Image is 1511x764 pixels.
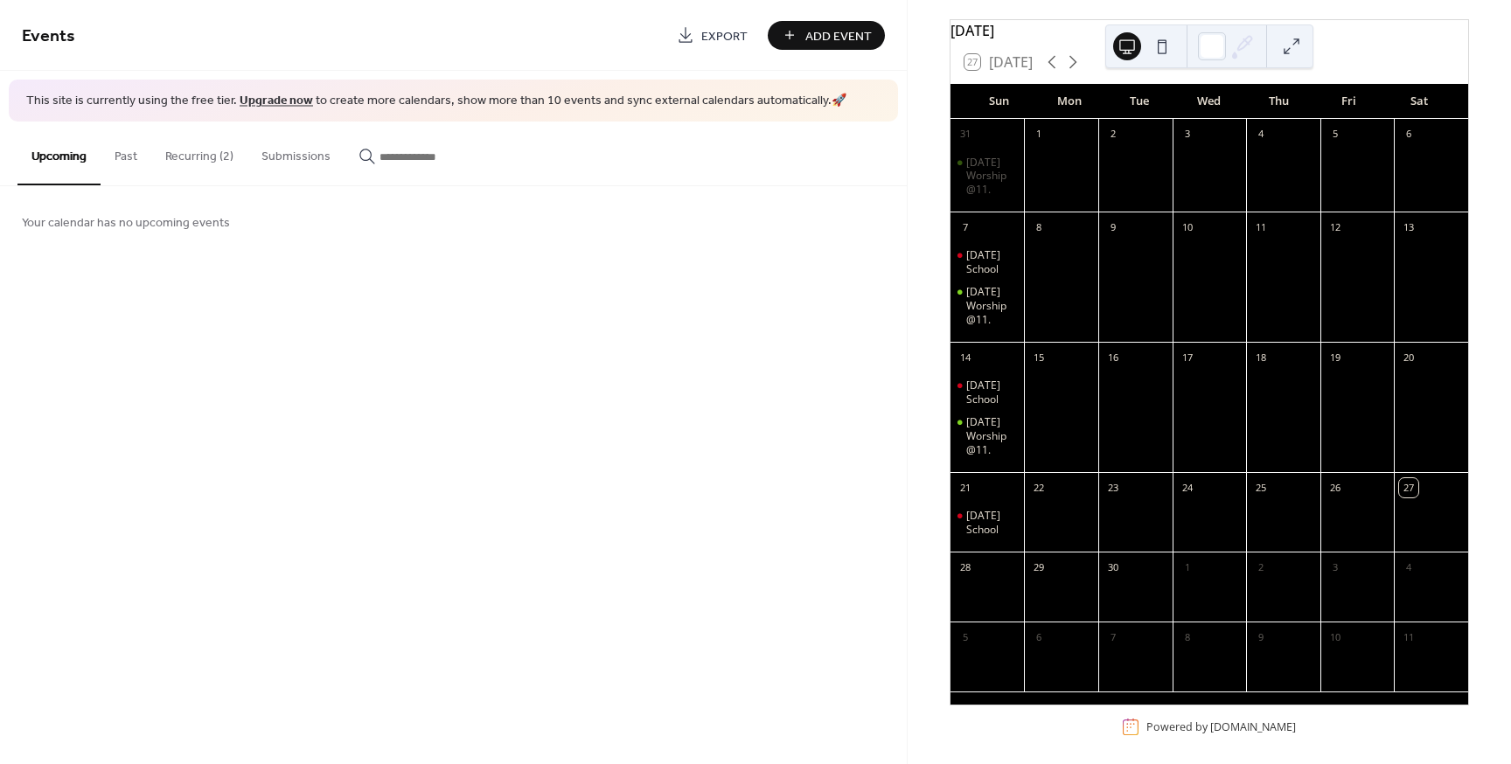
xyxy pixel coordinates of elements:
[1029,558,1048,577] div: 29
[956,628,975,647] div: 5
[950,20,1468,41] div: [DATE]
[1029,348,1048,367] div: 15
[701,27,748,45] span: Export
[1029,218,1048,237] div: 8
[1326,125,1345,144] div: 5
[956,125,975,144] div: 31
[22,213,230,232] span: Your calendar has no upcoming events
[240,89,313,113] a: Upgrade now
[1251,628,1271,647] div: 9
[1029,478,1048,497] div: 22
[964,84,1034,119] div: Sun
[1251,558,1271,577] div: 2
[950,248,1025,275] div: Sunday School
[1174,84,1244,119] div: Wed
[1399,218,1418,237] div: 13
[966,285,1018,326] div: [DATE] Worship @11.
[22,19,75,53] span: Events
[1104,478,1123,497] div: 23
[1399,125,1418,144] div: 6
[1104,628,1123,647] div: 7
[1178,478,1197,497] div: 24
[1104,125,1123,144] div: 2
[17,122,101,185] button: Upcoming
[26,93,846,110] span: This site is currently using the free tier. to create more calendars, show more than 10 events an...
[1314,84,1384,119] div: Fri
[1326,558,1345,577] div: 3
[1399,628,1418,647] div: 11
[950,379,1025,406] div: Sunday School
[1326,478,1345,497] div: 26
[1399,478,1418,497] div: 27
[768,21,885,50] button: Add Event
[1251,125,1271,144] div: 4
[247,122,345,184] button: Submissions
[956,558,975,577] div: 28
[1399,558,1418,577] div: 4
[956,478,975,497] div: 21
[1104,84,1174,119] div: Tue
[1104,558,1123,577] div: 30
[1251,478,1271,497] div: 25
[1210,719,1296,734] a: [DOMAIN_NAME]
[1178,558,1197,577] div: 1
[1244,84,1314,119] div: Thu
[1326,218,1345,237] div: 12
[950,285,1025,326] div: Sunday Worship @11.
[950,509,1025,536] div: Sunday School
[966,379,1018,406] div: [DATE] School
[966,156,1018,197] div: [DATE] Worship @11.
[950,156,1025,197] div: Sunday Worship @11.
[1178,218,1197,237] div: 10
[664,21,761,50] a: Export
[1399,348,1418,367] div: 20
[805,27,872,45] span: Add Event
[966,248,1018,275] div: [DATE] School
[1178,628,1197,647] div: 8
[1029,628,1048,647] div: 6
[1034,84,1104,119] div: Mon
[1251,348,1271,367] div: 18
[1029,125,1048,144] div: 1
[950,415,1025,456] div: Sunday Worship @11.
[1104,348,1123,367] div: 16
[151,122,247,184] button: Recurring (2)
[1146,719,1296,734] div: Powered by
[1326,628,1345,647] div: 10
[956,348,975,367] div: 14
[966,509,1018,536] div: [DATE] School
[1326,348,1345,367] div: 19
[1178,348,1197,367] div: 17
[966,415,1018,456] div: [DATE] Worship @11.
[1178,125,1197,144] div: 3
[956,218,975,237] div: 7
[1384,84,1454,119] div: Sat
[1104,218,1123,237] div: 9
[101,122,151,184] button: Past
[1251,218,1271,237] div: 11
